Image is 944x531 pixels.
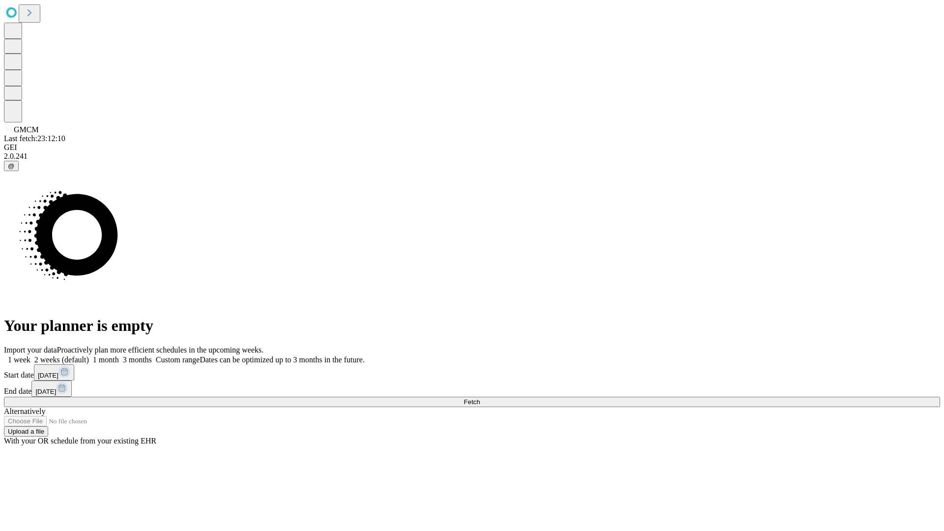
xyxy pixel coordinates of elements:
[4,134,65,143] span: Last fetch: 23:12:10
[4,152,940,161] div: 2.0.241
[4,397,940,407] button: Fetch
[34,355,89,364] span: 2 weeks (default)
[156,355,200,364] span: Custom range
[123,355,152,364] span: 3 months
[8,162,15,170] span: @
[4,381,940,397] div: End date
[34,364,74,381] button: [DATE]
[464,398,480,406] span: Fetch
[14,125,39,134] span: GMCM
[4,407,45,415] span: Alternatively
[4,437,156,445] span: With your OR schedule from your existing EHR
[4,346,57,354] span: Import your data
[93,355,119,364] span: 1 month
[4,317,940,335] h1: Your planner is empty
[38,372,59,379] span: [DATE]
[4,364,940,381] div: Start date
[4,143,940,152] div: GEI
[4,161,19,171] button: @
[200,355,364,364] span: Dates can be optimized up to 3 months in the future.
[4,426,48,437] button: Upload a file
[35,388,56,395] span: [DATE]
[8,355,30,364] span: 1 week
[57,346,264,354] span: Proactively plan more efficient schedules in the upcoming weeks.
[31,381,72,397] button: [DATE]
